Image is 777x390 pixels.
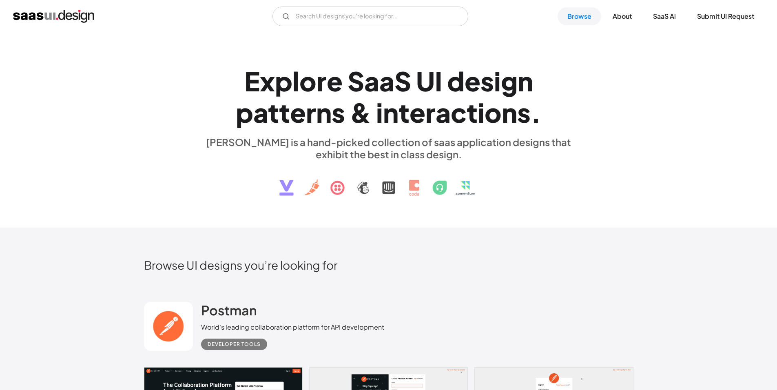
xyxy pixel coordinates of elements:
h1: Explore SaaS UI design patterns & interactions. [201,65,576,128]
a: Submit UI Request [687,7,764,25]
img: text, icon, saas logo [265,160,512,203]
a: SaaS Ai [643,7,686,25]
a: Postman [201,302,257,322]
a: About [603,7,642,25]
a: Browse [558,7,601,25]
div: [PERSON_NAME] is a hand-picked collection of saas application designs that exhibit the best in cl... [201,136,576,160]
h2: Browse UI designs you’re looking for [144,258,633,272]
input: Search UI designs you're looking for... [272,7,468,26]
div: World's leading collaboration platform for API development [201,322,384,332]
h2: Postman [201,302,257,318]
div: Developer tools [208,339,261,349]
